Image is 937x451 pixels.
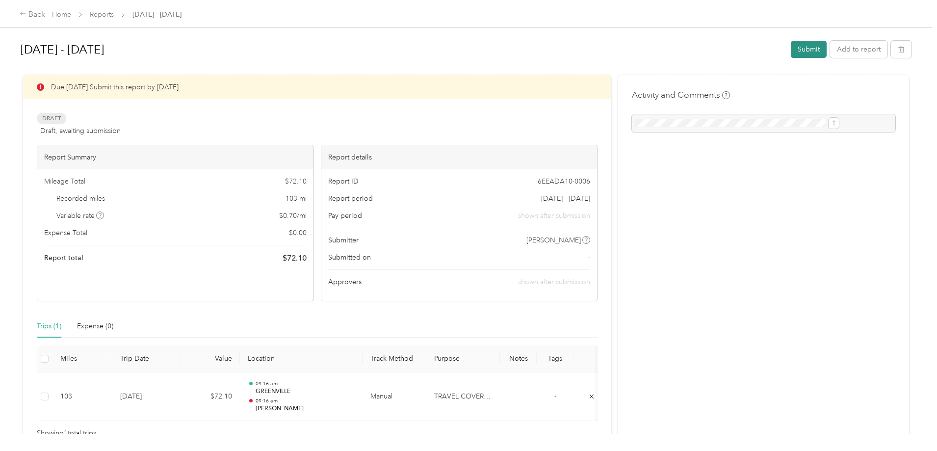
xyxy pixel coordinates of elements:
th: Location [240,345,363,372]
span: Submitter [328,235,359,245]
span: Showing 1 total trips [37,428,96,439]
span: 103 mi [286,193,307,204]
p: 09:16 am [256,398,355,404]
a: Home [52,10,71,19]
th: Purpose [426,345,500,372]
span: Variable rate [56,211,104,221]
iframe: Everlance-gr Chat Button Frame [882,396,937,451]
div: Report Summary [37,145,313,169]
th: Value [181,345,240,372]
span: - [588,252,590,263]
span: [DATE] - [DATE] [132,9,182,20]
span: Draft [37,113,66,124]
span: Mileage Total [44,176,85,186]
a: Reports [90,10,114,19]
span: shown after submission [518,211,590,221]
div: Back [20,9,45,21]
p: [PERSON_NAME] [256,404,355,413]
span: Report total [44,253,83,263]
button: Add to report [830,41,887,58]
span: - [554,392,556,400]
span: $ 0.70 / mi [279,211,307,221]
span: Report period [328,193,373,204]
div: Trips (1) [37,321,61,332]
p: 09:16 am [256,380,355,387]
span: $ 72.10 [283,252,307,264]
th: Trip Date [112,345,181,372]
td: $72.10 [181,372,240,422]
span: Expense Total [44,228,87,238]
span: shown after submission [518,278,590,286]
p: GREENVILLE [256,387,355,396]
div: Report details [321,145,598,169]
div: Due [DATE]. Submit this report by [DATE] [23,75,611,99]
button: Submit [791,41,827,58]
th: Notes [500,345,537,372]
span: Draft, awaiting submission [40,126,121,136]
span: Report ID [328,176,359,186]
td: TRAVEL COVERAGE - MILEAGE [426,372,500,422]
span: $ 0.00 [289,228,307,238]
td: 103 [52,372,112,422]
td: Manual [363,372,426,422]
span: Pay period [328,211,362,221]
span: $ 72.10 [285,176,307,186]
span: Recorded miles [56,193,105,204]
span: [PERSON_NAME] [526,235,581,245]
span: Approvers [328,277,362,287]
span: [DATE] - [DATE] [541,193,590,204]
span: 6EEADA10-0006 [538,176,590,186]
h1: Sep 1 - 30, 2025 [21,38,784,61]
th: Miles [52,345,112,372]
span: Submitted on [328,252,371,263]
th: Track Method [363,345,426,372]
div: Expense (0) [77,321,113,332]
td: [DATE] [112,372,181,422]
h4: Activity and Comments [632,89,730,101]
th: Tags [537,345,573,372]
